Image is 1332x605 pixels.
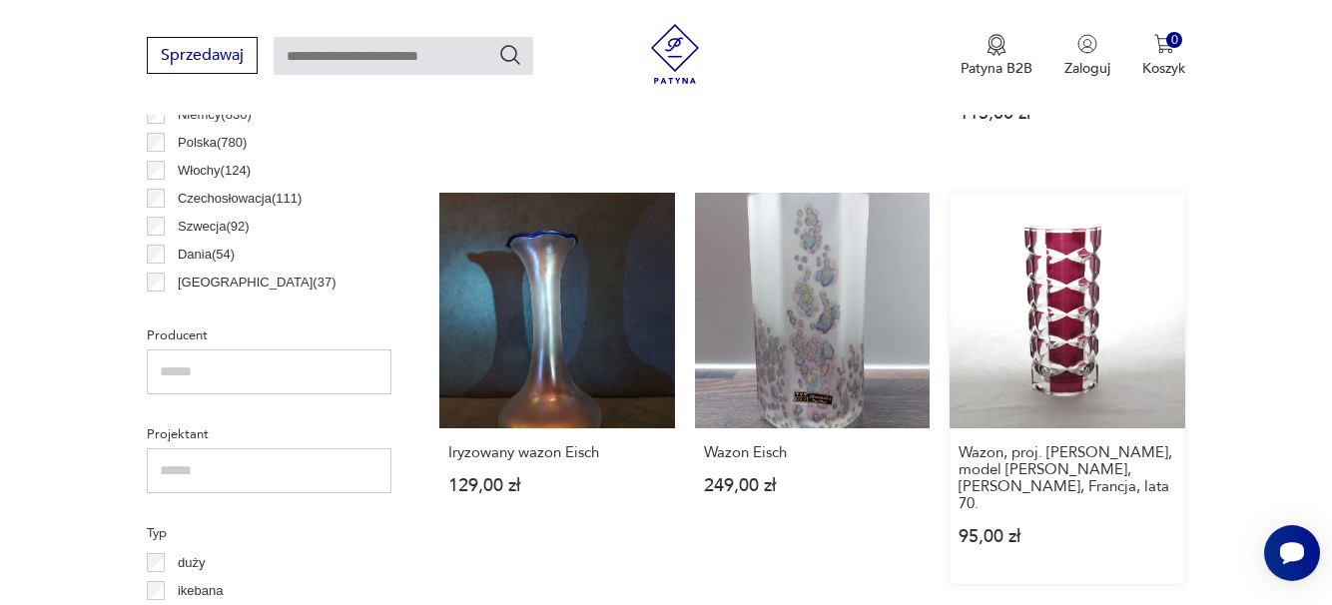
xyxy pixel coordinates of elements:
button: Sprzedawaj [147,37,258,74]
div: 0 [1166,32,1183,49]
p: Patyna B2B [961,59,1032,78]
a: Ikona medaluPatyna B2B [961,34,1032,78]
a: Wazon EischWazon Eisch249,00 zł [695,193,931,584]
p: 95,00 zł [959,528,1176,545]
img: Ikonka użytkownika [1077,34,1097,54]
img: Patyna - sklep z meblami i dekoracjami vintage [645,24,705,84]
p: Polska ( 780 ) [178,132,247,154]
p: Producent [147,324,391,346]
h3: Iryzowany wazon Eisch [448,444,666,461]
p: Zaloguj [1064,59,1110,78]
a: Iryzowany wazon EischIryzowany wazon Eisch129,00 zł [439,193,675,584]
button: Szukaj [498,43,522,67]
p: Szwecja ( 92 ) [178,216,250,238]
p: Koszyk [1142,59,1185,78]
p: 249,00 zł [704,477,922,494]
p: ikebana [178,580,224,602]
button: Zaloguj [1064,34,1110,78]
p: Włochy ( 124 ) [178,160,251,182]
p: [GEOGRAPHIC_DATA] ( 37 ) [178,272,335,294]
a: Sprzedawaj [147,50,258,64]
p: Dania ( 54 ) [178,244,235,266]
img: Ikona medalu [987,34,1006,56]
p: 115,00 zł [959,105,1176,122]
p: Francja ( 33 ) [178,300,245,321]
p: Typ [147,522,391,544]
button: Patyna B2B [961,34,1032,78]
h3: Wazon, proj. [PERSON_NAME], model [PERSON_NAME], [PERSON_NAME], Francja, lata 70. [959,444,1176,512]
p: 129,00 zł [448,477,666,494]
p: Czechosłowacja ( 111 ) [178,188,302,210]
img: Ikona koszyka [1154,34,1174,54]
h3: Wazon Eisch [704,444,922,461]
button: 0Koszyk [1142,34,1185,78]
p: duży [178,552,205,574]
a: Wazon, proj. J. G. DURAND, model WINDSOR, LUMINARC, Francja, lata 70.Wazon, proj. [PERSON_NAME], ... [950,193,1185,584]
p: Projektant [147,423,391,445]
iframe: Smartsupp widget button [1264,525,1320,581]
